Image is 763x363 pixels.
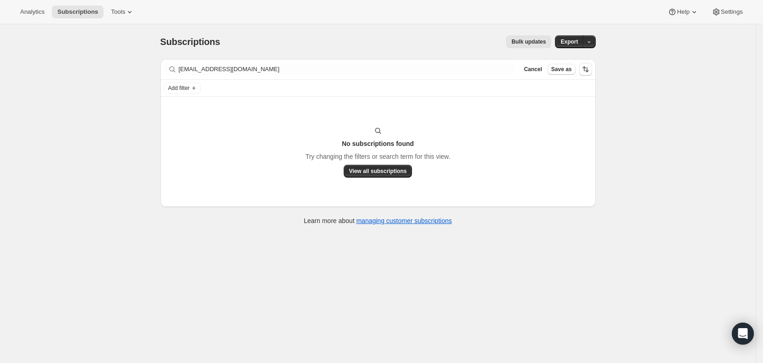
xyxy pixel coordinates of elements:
span: Subscriptions [57,8,98,16]
button: Save as [548,64,576,75]
p: Try changing the filters or search term for this view. [305,152,450,161]
p: Learn more about [304,216,452,225]
h3: No subscriptions found [342,139,414,148]
div: Open Intercom Messenger [732,323,754,345]
button: Bulk updates [506,35,551,48]
button: Tools [105,6,140,18]
button: Cancel [520,64,545,75]
span: View all subscriptions [349,168,407,175]
button: View all subscriptions [344,165,412,178]
input: Filter subscribers [179,63,515,76]
span: Analytics [20,8,44,16]
span: Bulk updates [511,38,546,45]
span: Cancel [524,66,542,73]
button: Sort the results [579,63,592,76]
span: Settings [721,8,743,16]
button: Settings [706,6,748,18]
button: Help [662,6,704,18]
span: Add filter [168,84,190,92]
span: Export [560,38,578,45]
button: Add filter [164,83,201,94]
span: Save as [551,66,572,73]
span: Subscriptions [160,37,220,47]
button: Analytics [15,6,50,18]
span: Help [677,8,689,16]
span: Tools [111,8,125,16]
button: Subscriptions [52,6,104,18]
button: Export [555,35,583,48]
a: managing customer subscriptions [356,217,452,224]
